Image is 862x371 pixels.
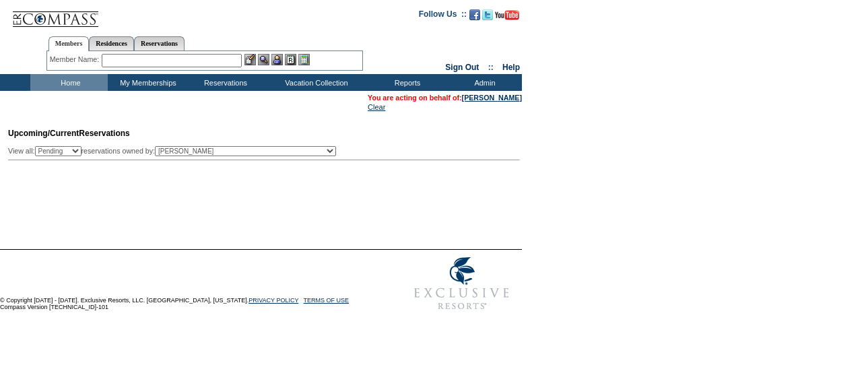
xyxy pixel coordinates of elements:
td: Admin [444,74,522,91]
div: Member Name: [50,54,102,65]
a: Become our fan on Facebook [469,13,480,22]
div: View all: reservations owned by: [8,146,342,156]
a: PRIVACY POLICY [248,297,298,304]
a: Clear [368,103,385,111]
img: b_edit.gif [244,54,256,65]
td: Reservations [185,74,263,91]
img: Become our fan on Facebook [469,9,480,20]
span: Reservations [8,129,130,138]
a: Residences [89,36,134,50]
td: Reports [367,74,444,91]
span: Upcoming/Current [8,129,79,138]
img: Impersonate [271,54,283,65]
img: b_calculator.gif [298,54,310,65]
img: View [258,54,269,65]
td: Home [30,74,108,91]
td: My Memberships [108,74,185,91]
a: TERMS OF USE [304,297,350,304]
a: Members [48,36,90,51]
a: Sign Out [445,63,479,72]
img: Exclusive Resorts [401,250,522,317]
td: Follow Us :: [419,8,467,24]
img: Subscribe to our YouTube Channel [495,10,519,20]
td: Vacation Collection [263,74,367,91]
a: Reservations [134,36,185,50]
a: Help [502,63,520,72]
a: Subscribe to our YouTube Channel [495,13,519,22]
img: Follow us on Twitter [482,9,493,20]
span: :: [488,63,494,72]
a: Follow us on Twitter [482,13,493,22]
span: You are acting on behalf of: [368,94,522,102]
img: Reservations [285,54,296,65]
a: [PERSON_NAME] [462,94,522,102]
